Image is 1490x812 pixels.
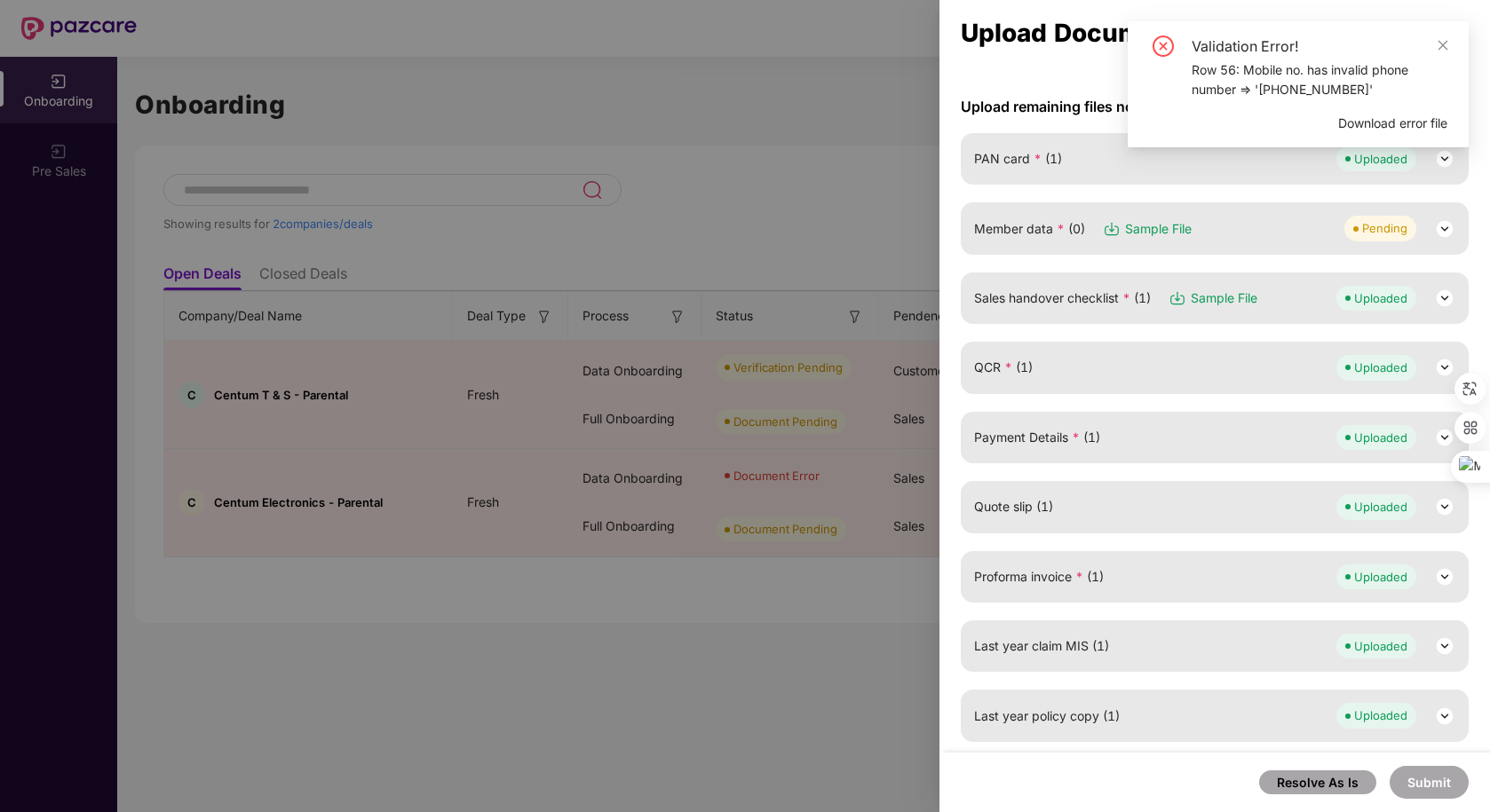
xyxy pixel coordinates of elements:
span: Last year claim MIS (1) [974,636,1109,656]
span: Member data (0) [974,219,1085,239]
div: Validation Error! [1192,35,1447,57]
span: close-circle [1153,35,1174,57]
img: svg+xml;base64,PHN2ZyB3aWR0aD0iMjQiIGhlaWdodD0iMjQiIHZpZXdCb3g9IjAgMCAyNCAyNCIgZmlsbD0ibm9uZSIgeG... [1434,496,1455,517]
div: Row 56: Mobile no. has invalid phone number => '[PHONE_NUMBER]' [1192,60,1447,99]
div: Uploaded [1354,359,1407,376]
span: Quote slip (1) [974,497,1053,516]
span: Sales handover checklist (1) [974,288,1151,308]
div: Upload Documents [961,23,1469,43]
img: svg+xml;base64,PHN2ZyB3aWR0aD0iMjQiIGhlaWdodD0iMjQiIHZpZXdCb3g9IjAgMCAyNCAyNCIgZmlsbD0ibm9uZSIgeG... [1434,635,1455,657]
span: Payment Details (1) [974,428,1100,447]
img: svg+xml;base64,PHN2ZyB3aWR0aD0iMjQiIGhlaWdodD0iMjQiIHZpZXdCb3g9IjAgMCAyNCAyNCIgZmlsbD0ibm9uZSIgeG... [1434,357,1455,378]
span: Upload remaining files now [961,98,1469,115]
img: svg+xml;base64,PHN2ZyB3aWR0aD0iMjQiIGhlaWdodD0iMjQiIHZpZXdCb3g9IjAgMCAyNCAyNCIgZmlsbD0ibm9uZSIgeG... [1434,566,1455,587]
span: Proforma invoice (1) [974,567,1104,587]
span: QCR (1) [974,358,1033,377]
div: Uploaded [1354,568,1407,586]
div: Pending [1362,219,1407,237]
span: Sample File [1125,219,1192,239]
span: Last year policy copy (1) [974,706,1120,726]
img: svg+xml;base64,PHN2ZyB3aWR0aD0iMTYiIGhlaWdodD0iMTciIHZpZXdCb3g9IjAgMCAxNiAxNyIgZmlsbD0ibm9uZSIgeG... [1103,220,1121,238]
span: Download error file [1338,114,1447,133]
span: PAN card (1) [974,149,1062,169]
img: svg+xml;base64,PHN2ZyB3aWR0aD0iMjQiIGhlaWdodD0iMjQiIHZpZXdCb3g9IjAgMCAyNCAyNCIgZmlsbD0ibm9uZSIgeG... [1434,427,1455,448]
img: svg+xml;base64,PHN2ZyB3aWR0aD0iMjQiIGhlaWdodD0iMjQiIHZpZXdCb3g9IjAgMCAyNCAyNCIgZmlsbD0ibm9uZSIgeG... [1434,218,1455,240]
span: Sample File [1191,288,1257,308]
img: svg+xml;base64,PHN2ZyB3aWR0aD0iMjQiIGhlaWdodD0iMjQiIHZpZXdCb3g9IjAgMCAyNCAyNCIgZmlsbD0ibm9uZSIgeG... [1434,288,1455,309]
div: Uploaded [1354,429,1407,446]
div: Uploaded [1354,706,1407,724]
div: Uploaded [1354,498,1407,516]
div: Uploaded [1354,637,1407,655]
button: Submit [1390,766,1469,799]
img: svg+xml;base64,PHN2ZyB3aWR0aD0iMTYiIGhlaWdodD0iMTciIHZpZXdCb3g9IjAgMCAxNiAxNyIgZmlsbD0ibm9uZSIgeG... [1169,289,1186,307]
span: close [1437,39,1449,51]
div: Uploaded [1354,289,1407,307]
img: svg+xml;base64,PHN2ZyB3aWR0aD0iMjQiIGhlaWdodD0iMjQiIHZpZXdCb3g9IjAgMCAyNCAyNCIgZmlsbD0ibm9uZSIgeG... [1434,706,1455,727]
button: Resolve As Is [1259,770,1376,794]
